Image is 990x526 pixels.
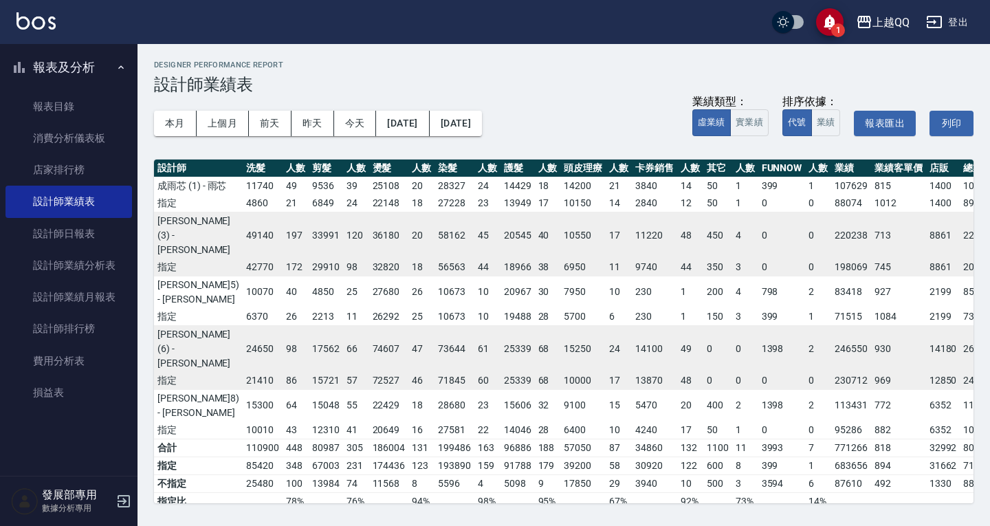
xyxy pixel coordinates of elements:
td: 88074 [831,195,871,212]
td: 220238 [831,212,871,259]
td: [PERSON_NAME]8) - [PERSON_NAME] [154,389,243,421]
th: 護髮 [500,160,535,177]
td: 10070 [243,276,283,308]
td: 0 [758,259,806,276]
td: 15048 [309,389,343,421]
img: Logo [16,12,56,30]
td: 815 [871,177,926,195]
td: 成雨芯 (1) - 雨芯 [154,177,243,195]
td: 20967 [500,276,535,308]
td: 25339 [500,372,535,390]
td: 48 [677,372,703,390]
th: 人數 [343,160,369,177]
td: 399 [758,308,806,326]
td: 14046 [500,421,535,439]
button: 報表匯出 [854,111,916,136]
td: 198069 [831,259,871,276]
td: 14180 [926,325,960,372]
td: 1 [732,195,758,212]
td: 17 [677,421,703,439]
td: 22 [474,421,500,439]
td: 28 [535,421,561,439]
td: 199486 [434,439,474,457]
a: 設計師排行榜 [5,313,132,344]
span: 1 [831,23,845,37]
td: 18 [408,389,434,421]
td: 20 [408,177,434,195]
th: 燙髮 [369,160,409,177]
td: 0 [703,325,732,372]
th: 業績 [831,160,871,177]
td: 17 [606,212,632,259]
td: 49 [677,325,703,372]
td: 1 [805,177,831,195]
td: 305 [343,439,369,457]
td: 98 [283,325,309,372]
td: 29910 [309,259,343,276]
td: 56563 [434,259,474,276]
td: 83418 [831,276,871,308]
td: 172 [283,259,309,276]
td: 4860 [243,195,283,212]
td: 18 [535,177,561,195]
td: 15300 [243,389,283,421]
button: 登出 [921,10,973,35]
td: 14429 [500,177,535,195]
a: 損益表 [5,377,132,408]
button: 今天 [334,111,377,136]
td: 1400 [926,177,960,195]
td: 2199 [926,276,960,308]
th: 人數 [805,160,831,177]
td: 14100 [632,325,677,372]
td: 25108 [369,177,409,195]
td: 131 [408,439,434,457]
td: 17 [606,372,632,390]
a: 設計師業績表 [5,186,132,217]
td: 12 [677,195,703,212]
td: 15 [606,389,632,421]
a: 店家排行榜 [5,154,132,186]
td: 24 [343,195,369,212]
td: 40 [283,276,309,308]
td: 6849 [309,195,343,212]
button: 實業績 [730,109,769,136]
td: 150 [703,308,732,326]
td: 0 [758,212,806,259]
td: 26 [283,308,309,326]
td: 13870 [632,372,677,390]
td: 11 [606,259,632,276]
td: 969 [871,372,926,390]
button: 報表及分析 [5,50,132,85]
td: 0 [805,372,831,390]
th: 人數 [283,160,309,177]
button: save [816,8,844,36]
td: 0 [758,372,806,390]
td: 4 [732,276,758,308]
td: 4850 [309,276,343,308]
td: 1400 [926,195,960,212]
td: 10000 [560,372,606,390]
td: 2199 [926,308,960,326]
th: 人數 [408,160,434,177]
td: 28327 [434,177,474,195]
td: 230 [632,308,677,326]
a: 設計師業績分析表 [5,250,132,281]
td: 指定 [154,372,243,390]
td: 16 [408,421,434,439]
td: 36180 [369,212,409,259]
td: 50 [703,421,732,439]
th: 設計師 [154,160,243,177]
td: 23 [474,195,500,212]
td: 10010 [243,421,283,439]
td: 14 [606,195,632,212]
td: 1 [732,177,758,195]
button: 上個月 [197,111,249,136]
td: 20 [408,212,434,259]
td: 927 [871,276,926,308]
td: 6370 [243,308,283,326]
td: 13949 [500,195,535,212]
td: 39 [343,177,369,195]
th: 人數 [474,160,500,177]
td: 197 [283,212,309,259]
div: 上越QQ [872,14,910,31]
